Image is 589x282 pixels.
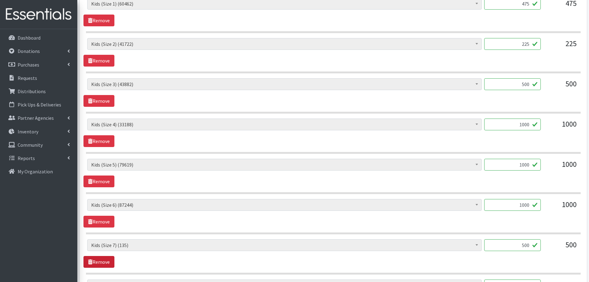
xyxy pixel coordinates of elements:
[18,102,61,108] p: Pick Ups & Deliveries
[2,85,75,98] a: Distributions
[87,38,482,50] span: Kids (Size 2) (41722)
[2,125,75,138] a: Inventory
[2,112,75,124] a: Partner Agencies
[87,78,482,90] span: Kids (Size 3) (43882)
[91,80,478,89] span: Kids (Size 3) (43882)
[18,142,43,148] p: Community
[83,55,114,67] a: Remove
[83,135,114,147] a: Remove
[2,98,75,111] a: Pick Ups & Deliveries
[546,119,577,135] div: 1000
[546,199,577,216] div: 1000
[91,201,478,209] span: Kids (Size 6) (87244)
[18,88,46,94] p: Distributions
[546,38,577,55] div: 225
[484,119,541,130] input: Quantity
[83,95,114,107] a: Remove
[484,78,541,90] input: Quantity
[91,120,478,129] span: Kids (Size 4) (33188)
[2,72,75,84] a: Requests
[2,59,75,71] a: Purchases
[2,139,75,151] a: Community
[83,15,114,26] a: Remove
[546,239,577,256] div: 500
[2,4,75,25] img: HumanEssentials
[484,38,541,50] input: Quantity
[83,216,114,228] a: Remove
[83,176,114,187] a: Remove
[87,199,482,211] span: Kids (Size 6) (87244)
[2,165,75,178] a: My Organization
[91,241,478,249] span: Kids (Size 7) (135)
[91,160,478,169] span: Kids (Size 5) (79619)
[18,48,40,54] p: Donations
[2,45,75,57] a: Donations
[83,256,114,268] a: Remove
[484,239,541,251] input: Quantity
[87,119,482,130] span: Kids (Size 4) (33188)
[2,32,75,44] a: Dashboard
[87,159,482,171] span: Kids (Size 5) (79619)
[87,239,482,251] span: Kids (Size 7) (135)
[18,75,37,81] p: Requests
[2,152,75,164] a: Reports
[18,35,41,41] p: Dashboard
[18,168,53,175] p: My Organization
[18,128,38,135] p: Inventory
[484,199,541,211] input: Quantity
[546,159,577,176] div: 1000
[91,40,478,48] span: Kids (Size 2) (41722)
[18,155,35,161] p: Reports
[18,115,54,121] p: Partner Agencies
[546,78,577,95] div: 500
[484,159,541,171] input: Quantity
[18,62,39,68] p: Purchases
